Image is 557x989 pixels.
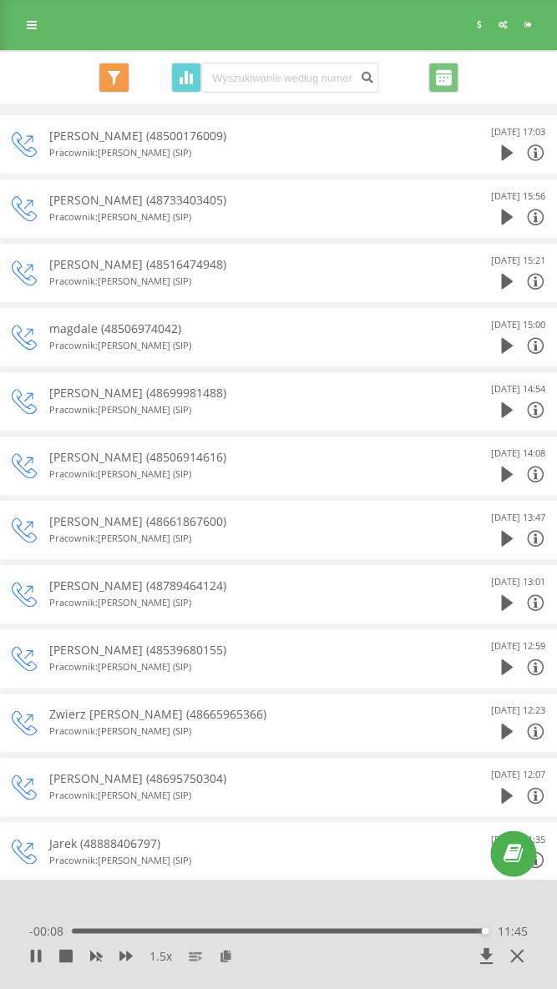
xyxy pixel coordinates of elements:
div: [DATE] 12:59 [491,638,545,654]
div: Pracownik : [PERSON_NAME] (SIP) [49,530,437,547]
div: [PERSON_NAME] (48699981488) [49,385,437,401]
div: [PERSON_NAME] (48733403405) [49,192,437,209]
div: [PERSON_NAME] (48539680155) [49,642,437,658]
div: [DATE] 15:00 [491,316,545,333]
div: [PERSON_NAME] (48695750304) [49,770,437,787]
span: 1.5 x [149,947,172,964]
div: Pracownik : [PERSON_NAME] (SIP) [49,273,437,290]
div: Pracownik : [PERSON_NAME] (SIP) [49,787,437,804]
div: [DATE] 15:56 [491,188,545,204]
div: Pracownik : [PERSON_NAME] (SIP) [49,401,437,418]
div: Pracownik : [PERSON_NAME] (SIP) [49,466,437,482]
div: [DATE] 13:01 [491,573,545,590]
div: [DATE] 14:54 [491,381,545,397]
div: [PERSON_NAME] (48506914616) [49,449,437,466]
div: [DATE] 14:08 [491,445,545,462]
div: Zwierz [PERSON_NAME] (48665965366) [49,706,437,723]
div: Pracownik : [PERSON_NAME] (SIP) [49,723,437,739]
div: [DATE] 17:03 [491,124,545,140]
div: [DATE] 12:23 [491,702,545,719]
div: [PERSON_NAME] (48661867600) [49,513,437,530]
div: Pracownik : [PERSON_NAME] (SIP) [49,594,437,611]
div: Pracownik : [PERSON_NAME] (SIP) [49,144,437,161]
div: [PERSON_NAME] (48789464124) [49,578,437,594]
div: magdale (48506974042) [49,320,437,337]
input: Wyszukiwanie według numeru [201,63,378,93]
div: Pracownik : [PERSON_NAME] (SIP) [49,851,437,868]
div: [PERSON_NAME] (48500176009) [49,128,437,144]
span: 11:45 [498,922,528,939]
div: Pracownik : [PERSON_NAME] (SIP) [49,209,437,225]
div: [PERSON_NAME] (48516474948) [49,256,437,273]
div: Jarek (48888406797) [49,835,437,851]
div: Accessibility label [482,927,489,934]
div: [DATE] 15:21 [491,252,545,269]
div: Pracownik : [PERSON_NAME] (SIP) [49,658,437,675]
div: [DATE] 13:47 [491,509,545,526]
span: - 00:08 [29,922,72,939]
div: [DATE] 12:07 [491,766,545,783]
div: Pracownik : [PERSON_NAME] (SIP) [49,337,437,354]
